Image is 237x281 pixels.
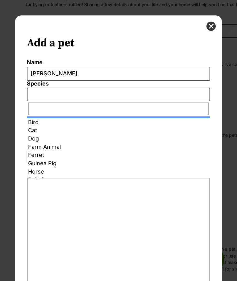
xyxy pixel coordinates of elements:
[27,36,210,50] h2: Add a pet
[27,59,210,66] label: Name
[27,135,210,143] li: Dog
[206,22,216,31] button: close
[27,159,210,168] li: Guinea Pig
[27,126,210,135] li: Cat
[27,143,210,151] li: Farm Animal
[27,81,210,87] label: Species
[27,176,210,184] li: Rabbit
[27,168,210,176] li: Horse
[27,151,210,159] li: Ferret
[27,118,210,127] li: Bird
